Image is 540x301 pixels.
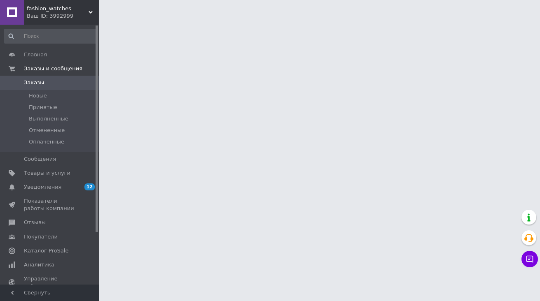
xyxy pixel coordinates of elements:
[24,79,44,86] span: Заказы
[24,247,68,255] span: Каталог ProSale
[24,233,58,241] span: Покупатели
[29,104,57,111] span: Принятые
[29,138,64,146] span: Оплаченные
[4,29,97,44] input: Поиск
[27,12,99,20] div: Ваш ID: 3992999
[521,251,538,267] button: Чат с покупателем
[29,115,68,123] span: Выполненные
[24,197,76,212] span: Показатели работы компании
[24,169,70,177] span: Товары и услуги
[27,5,89,12] span: fashion_watches
[24,219,46,226] span: Отзывы
[24,183,61,191] span: Уведомления
[24,261,54,269] span: Аналитика
[29,92,47,100] span: Новые
[84,183,95,190] span: 12
[24,51,47,58] span: Главная
[24,65,82,72] span: Заказы и сообщения
[24,275,76,290] span: Управление сайтом
[29,127,65,134] span: Отмененные
[24,155,56,163] span: Сообщения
